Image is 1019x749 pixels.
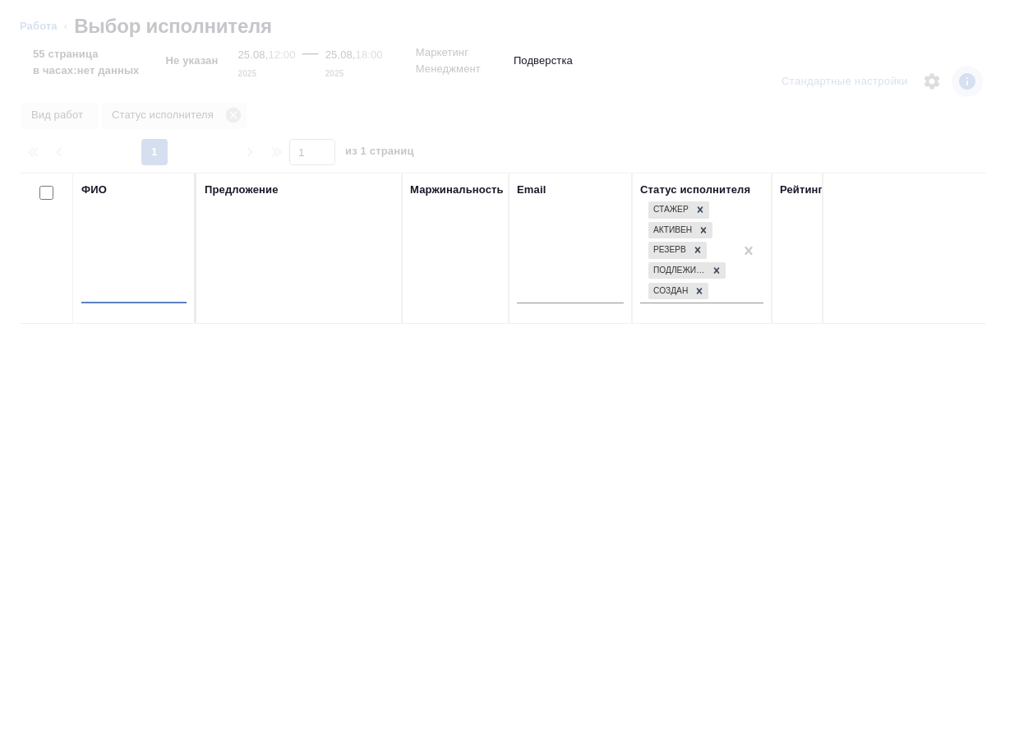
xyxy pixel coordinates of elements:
[410,182,504,198] div: Маржинальность
[514,53,573,69] p: Подверстка
[648,283,690,300] div: Создан
[647,220,714,241] div: Стажер, Активен, Резерв, Подлежит внедрению, Создан
[81,182,107,198] div: ФИО
[647,281,710,302] div: Стажер, Активен, Резерв, Подлежит внедрению, Создан
[780,182,823,198] div: Рейтинг
[648,242,689,259] div: Резерв
[648,262,708,280] div: Подлежит внедрению
[517,182,546,198] div: Email
[647,200,711,220] div: Стажер, Активен, Резерв, Подлежит внедрению, Создан
[647,240,708,261] div: Стажер, Активен, Резерв, Подлежит внедрению, Создан
[648,222,694,239] div: Активен
[648,201,691,219] div: Стажер
[205,182,279,198] div: Предложение
[647,261,727,281] div: Стажер, Активен, Резерв, Подлежит внедрению, Создан
[640,182,750,198] div: Статус исполнителя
